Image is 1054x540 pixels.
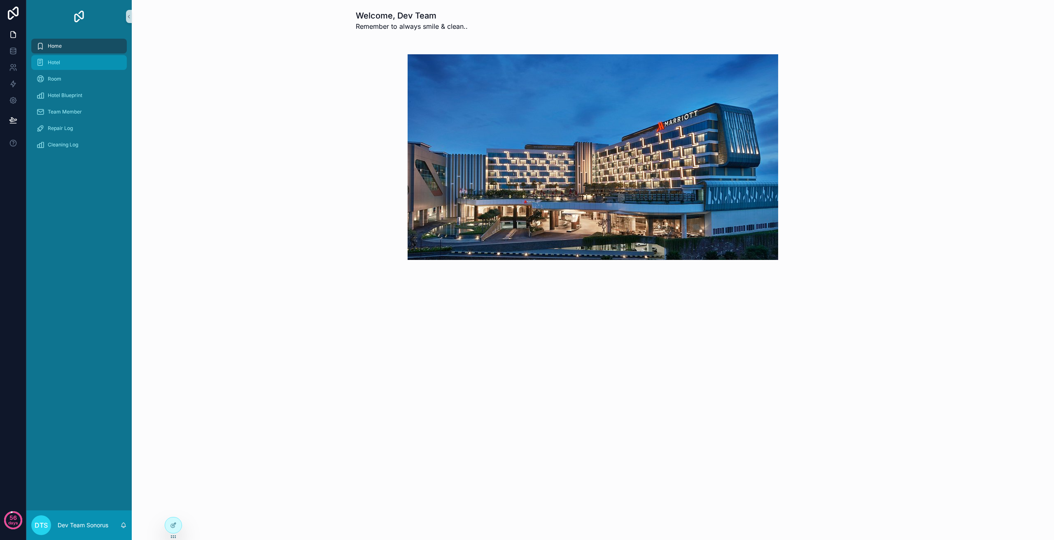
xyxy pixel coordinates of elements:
span: Room [48,76,61,82]
span: Team Member [48,109,82,115]
a: Hotel [31,55,127,70]
p: Dev Team Sonorus [58,521,108,529]
span: Hotel Blueprint [48,92,82,99]
span: Hotel [48,59,60,66]
a: Hotel Blueprint [31,88,127,103]
div: scrollable content [26,33,132,163]
a: Cleaning Log [31,137,127,152]
p: days [8,517,18,528]
span: Home [48,43,62,49]
a: Room [31,72,127,86]
a: Team Member [31,104,127,119]
h1: Welcome, Dev Team [356,10,468,21]
a: Home [31,39,127,53]
span: Remember to always smile & clean.. [356,21,468,31]
p: 56 [9,514,17,522]
span: DTS [35,520,48,530]
span: Repair Log [48,125,73,132]
a: Repair Log [31,121,127,136]
span: Cleaning Log [48,141,78,148]
img: 35364-yogyakarta-marriott-hotel.jpg [408,54,778,260]
img: App logo [72,10,86,23]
